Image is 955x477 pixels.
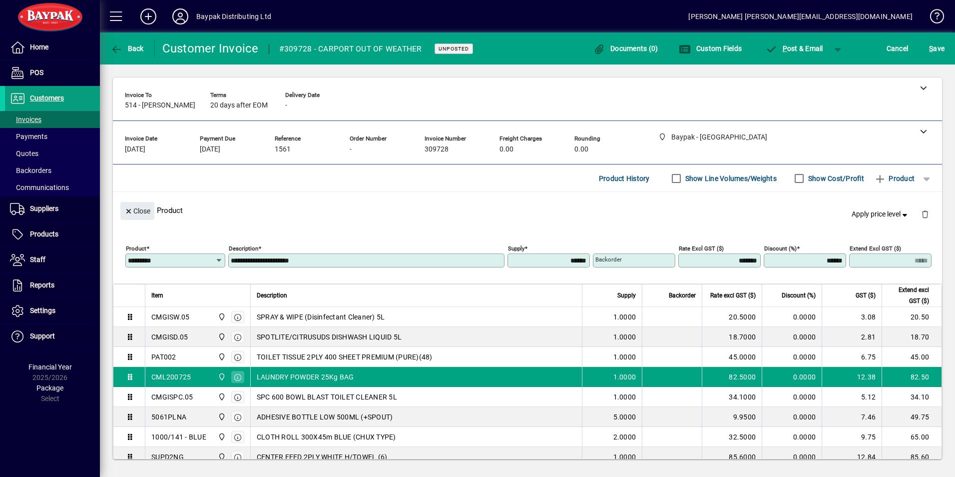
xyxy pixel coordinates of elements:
[5,162,100,179] a: Backorders
[822,307,882,327] td: 3.08
[782,290,816,301] span: Discount (%)
[151,312,189,322] div: CMGISW.05
[5,35,100,60] a: Home
[762,327,822,347] td: 0.0000
[822,407,882,427] td: 7.46
[762,347,822,367] td: 0.0000
[215,391,227,402] span: Baypak - Onekawa
[710,290,756,301] span: Rate excl GST ($)
[708,432,756,442] div: 32.5000
[929,40,945,56] span: ave
[499,145,513,153] span: 0.00
[822,367,882,387] td: 12.38
[929,44,933,52] span: S
[28,363,72,371] span: Financial Year
[762,407,822,427] td: 0.0000
[151,452,184,462] div: SUPD2NG
[613,312,636,322] span: 1.0000
[100,39,155,57] app-page-header-button: Back
[118,206,157,215] app-page-header-button: Close
[10,183,69,191] span: Communications
[708,332,756,342] div: 18.7000
[593,44,658,52] span: Documents (0)
[108,39,146,57] button: Back
[508,245,524,252] mat-label: Supply
[822,427,882,447] td: 9.75
[126,245,146,252] mat-label: Product
[882,387,942,407] td: 34.10
[215,411,227,422] span: Baypak - Onekawa
[439,45,469,52] span: Unposted
[613,392,636,402] span: 1.0000
[196,8,271,24] div: Baypak Distributing Ltd
[30,230,58,238] span: Products
[215,431,227,442] span: Baypak - Onekawa
[125,145,145,153] span: [DATE]
[882,347,942,367] td: 45.00
[5,145,100,162] a: Quotes
[884,39,911,57] button: Cancel
[591,39,661,57] button: Documents (0)
[822,387,882,407] td: 5.12
[708,452,756,462] div: 85.6000
[162,40,259,56] div: Customer Invoice
[764,245,797,252] mat-label: Discount (%)
[257,392,397,402] span: SPC 600 BOWL BLAST TOILET CLEANER 5L
[822,347,882,367] td: 6.75
[613,412,636,422] span: 5.0000
[36,384,63,392] span: Package
[923,2,943,34] a: Knowledge Base
[850,245,901,252] mat-label: Extend excl GST ($)
[151,392,193,402] div: CMGISPC.05
[869,169,920,187] button: Product
[113,192,942,228] div: Product
[210,101,268,109] span: 20 days after EOM
[30,281,54,289] span: Reports
[279,41,422,57] div: #309728 - CARPORT OUT OF WEATHER
[132,7,164,25] button: Add
[30,332,55,340] span: Support
[765,44,823,52] span: ost & Email
[856,290,876,301] span: GST ($)
[760,39,828,57] button: Post & Email
[10,149,38,157] span: Quotes
[762,307,822,327] td: 0.0000
[215,371,227,382] span: Baypak - Onekawa
[151,352,176,362] div: PAT002
[617,290,636,301] span: Supply
[574,145,588,153] span: 0.00
[30,255,45,263] span: Staff
[5,324,100,349] a: Support
[882,327,942,347] td: 18.70
[30,43,48,51] span: Home
[5,128,100,145] a: Payments
[275,145,291,153] span: 1561
[120,202,154,220] button: Close
[762,447,822,467] td: 0.0000
[350,145,352,153] span: -
[215,311,227,322] span: Baypak - Onekawa
[679,44,742,52] span: Custom Fields
[110,44,144,52] span: Back
[215,351,227,362] span: Baypak - Onekawa
[215,451,227,462] span: Baypak - Onekawa
[688,8,913,24] div: [PERSON_NAME] [PERSON_NAME][EMAIL_ADDRESS][DOMAIN_NAME]
[5,247,100,272] a: Staff
[200,145,220,153] span: [DATE]
[708,312,756,322] div: 20.5000
[10,115,41,123] span: Invoices
[595,169,654,187] button: Product History
[124,203,150,219] span: Close
[10,132,47,140] span: Payments
[151,432,206,442] div: 1000/141 - BLUE
[613,452,636,462] span: 1.0000
[679,245,724,252] mat-label: Rate excl GST ($)
[5,196,100,221] a: Suppliers
[822,447,882,467] td: 12.84
[708,372,756,382] div: 82.5000
[285,101,287,109] span: -
[708,412,756,422] div: 9.9500
[783,44,787,52] span: P
[882,447,942,467] td: 85.60
[683,173,777,183] label: Show Line Volumes/Weights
